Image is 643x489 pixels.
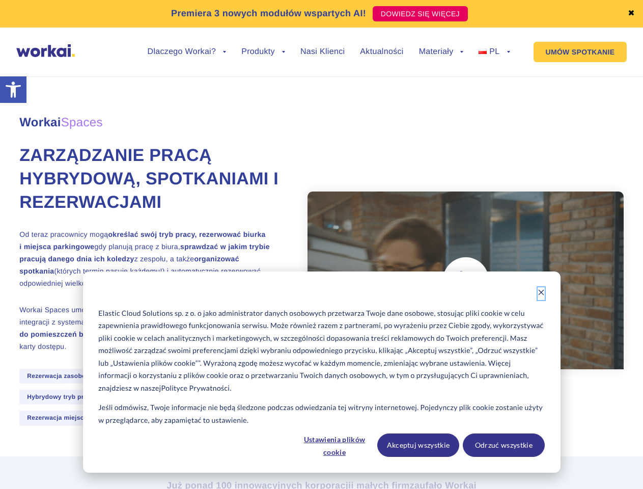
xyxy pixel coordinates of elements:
button: Akceptuj wszystkie [377,433,459,457]
a: Dlaczego Workai? [148,48,227,56]
p: Jeśli odmówisz, Twoje informacje nie będą śledzone podczas odwiedzania tej witryny internetowej. ... [98,401,544,426]
a: Nasi Klienci [300,48,345,56]
strong: organizować spotkania [19,255,239,275]
a: UMÓW SPOTKANIE [534,42,627,62]
h1: Zarządzanie pracą hybrydową, spotkaniami i rezerwacjami [19,144,283,214]
a: Materiały [419,48,464,56]
a: ✖ [628,10,635,18]
span: Rezerwacja miejsc parkingowych [19,411,136,425]
strong: dostęp do pomieszczeń biurowych [19,318,278,338]
p: Premiera 3 nowych modułów wspartych AI! [171,7,366,20]
button: Odrzuć wszystkie [463,433,545,457]
p: Od teraz pracownicy mogą gdy planują pracę z biura, z zespołu, a także (których termin pasuje każ... [19,228,283,289]
button: Ustawienia plików cookie [295,433,374,457]
a: Produkty [241,48,285,56]
strong: określać swój tryb pracy, rezerwować biurka i miejsca parkingowe [19,230,265,251]
strong: sprawdzać w jakim trybie pracują danego dnia ich koledzy [19,242,270,263]
span: zapewnia bezpieczny i wygodny , eliminując konieczność posiadania fizycznej karty dostępu. [19,318,278,350]
p: Elastic Cloud Solutions sp. z o. o jako administrator danych osobowych przetwarza Twoje dane osob... [98,307,544,395]
span: PL [489,47,499,56]
p: Workai Spaces umożliwia również , a dzięki integracji z systemami kontroli dostępu [19,304,283,352]
a: Aktualności [360,48,403,56]
span: Workai [19,104,103,129]
div: Cookie banner [83,271,561,473]
span: Hybrydowy tryb pracy [19,390,102,404]
em: Spaces [61,116,103,129]
a: DOWIEDZ SIĘ WIĘCEJ [373,6,468,21]
button: Dismiss cookie banner [538,287,545,300]
span: Rezerwacja zasobów biurowych [19,369,132,384]
a: Polityce Prywatności. [161,382,232,395]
